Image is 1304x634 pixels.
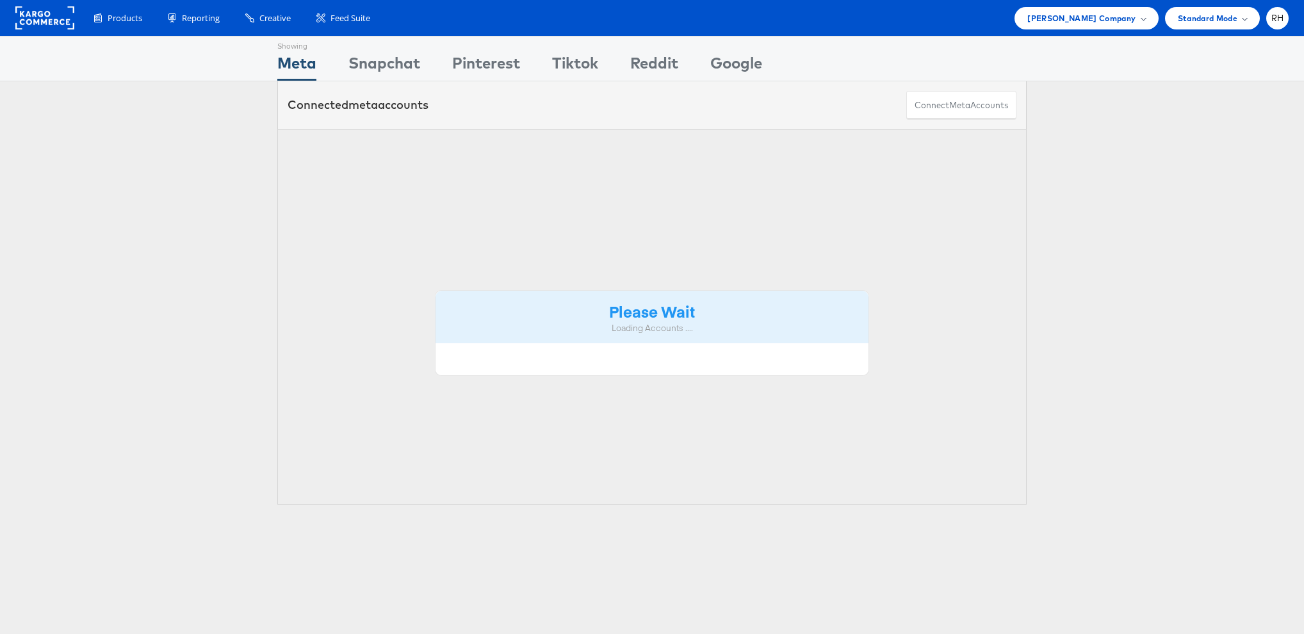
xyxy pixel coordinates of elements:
[348,52,420,81] div: Snapchat
[452,52,520,81] div: Pinterest
[1178,12,1237,25] span: Standard Mode
[348,97,378,112] span: meta
[552,52,598,81] div: Tiktok
[259,12,291,24] span: Creative
[182,12,220,24] span: Reporting
[1027,12,1136,25] span: [PERSON_NAME] Company
[445,322,859,334] div: Loading Accounts ....
[288,97,428,113] div: Connected accounts
[949,99,970,111] span: meta
[906,91,1016,120] button: ConnectmetaAccounts
[277,52,316,81] div: Meta
[710,52,762,81] div: Google
[609,300,695,321] strong: Please Wait
[630,52,678,81] div: Reddit
[277,37,316,52] div: Showing
[330,12,370,24] span: Feed Suite
[108,12,142,24] span: Products
[1271,14,1284,22] span: RH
